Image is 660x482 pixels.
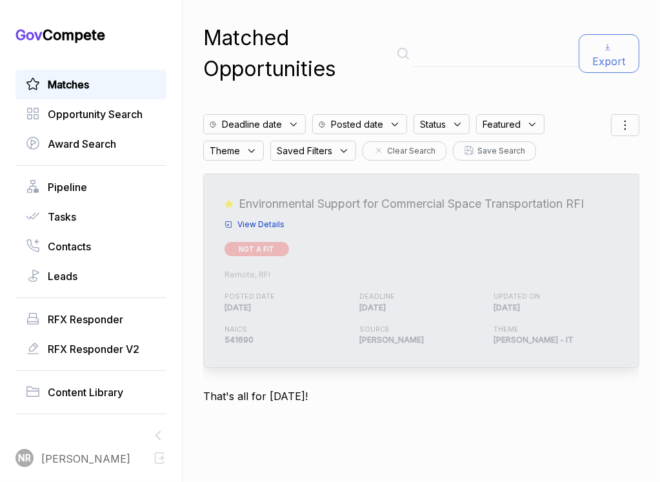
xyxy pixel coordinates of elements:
span: Leads [48,268,77,284]
span: Remote, RFI [225,270,270,279]
span: Tasks [48,209,76,225]
span: Status [420,117,446,131]
h5: UPDATED ON [494,291,597,302]
span: Matches [48,77,89,92]
span: Featured [483,117,521,131]
p: [PERSON_NAME] - IT [494,334,618,346]
a: RFX Responder [26,312,156,327]
span: NOT A FIT [225,242,289,256]
p: [DATE] [494,302,618,314]
h5: NAICS [225,324,328,335]
a: Pipeline [26,179,156,195]
span: Environmental Support for Commercial Space Transportation RFI [239,197,584,210]
p: [PERSON_NAME] [359,334,484,346]
button: Export [579,34,639,73]
span: Clear Search [387,145,435,157]
span: View Details [237,219,285,230]
a: Opportunity Search [26,106,156,122]
span: Pipeline [48,179,87,195]
h1: Matched Opportunities [203,23,388,85]
a: Content Library [26,385,156,400]
span: [PERSON_NAME] [41,451,130,467]
span: RFX Responder V2 [48,341,139,357]
h5: SOURCE [359,324,463,335]
p: 541690 [225,334,349,346]
h5: DEADLINE [359,291,463,302]
h5: THEME [494,324,597,335]
a: Contacts [26,239,156,254]
p: That's all for [DATE]! [203,388,639,404]
h5: POSTED DATE [225,291,328,302]
button: Clear Search [363,141,446,161]
a: Tasks [26,209,156,225]
span: Saved Filters [277,144,332,157]
h1: Compete [15,26,166,44]
p: [DATE] [359,302,484,314]
span: RFX Responder [48,312,123,327]
span: Opportunity Search [48,106,143,122]
span: Deadline date [222,117,282,131]
span: Award Search [48,136,116,152]
a: Matches [26,77,156,92]
p: [DATE] [225,302,349,314]
span: Posted date [331,117,383,131]
a: RFX Responder V2 [26,341,156,357]
span: Contacts [48,239,91,254]
span: Content Library [48,385,123,400]
span: Theme [210,144,240,157]
span: Gov [15,26,43,43]
a: Award Search [26,136,156,152]
button: Save Search [453,141,536,161]
span: Save Search [477,145,525,157]
a: Leads [26,268,156,284]
span: NR [18,452,31,465]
